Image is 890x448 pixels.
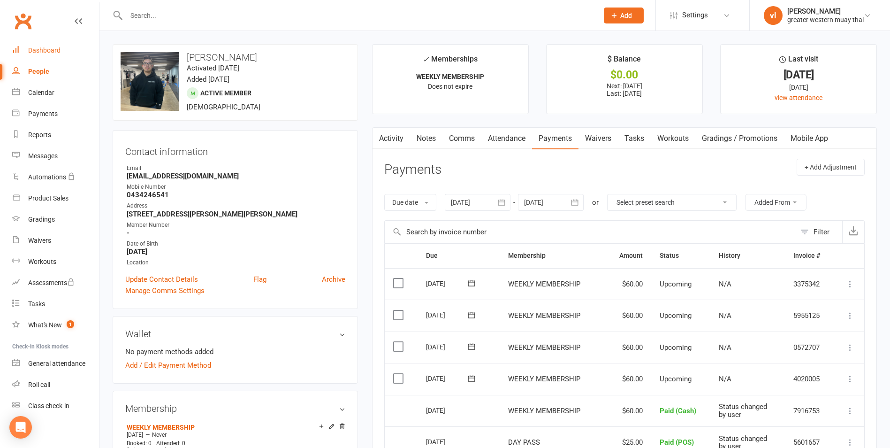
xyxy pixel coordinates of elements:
[719,402,767,419] span: Status changed by user
[127,201,345,210] div: Address
[125,329,345,339] h3: Wallet
[125,403,345,414] h3: Membership
[12,124,99,146] a: Reports
[604,8,644,23] button: Add
[28,321,62,329] div: What's New
[785,363,833,395] td: 4020005
[764,6,783,25] div: vl
[187,75,229,84] time: Added [DATE]
[123,9,592,22] input: Search...
[660,311,692,320] span: Upcoming
[28,46,61,54] div: Dashboard
[426,340,469,354] div: [DATE]
[719,311,731,320] span: N/A
[12,188,99,209] a: Product Sales
[9,416,32,439] div: Open Intercom Messenger
[428,83,472,90] span: Does not expire
[606,300,651,332] td: $60.00
[814,226,829,238] div: Filter
[745,194,806,211] button: Added From
[12,103,99,124] a: Payments
[426,276,469,291] div: [DATE]
[127,258,345,267] div: Location
[67,320,74,328] span: 1
[710,244,784,268] th: History
[442,128,481,149] a: Comms
[253,274,266,285] a: Flag
[127,247,345,256] strong: [DATE]
[28,194,68,202] div: Product Sales
[12,374,99,395] a: Roll call
[410,128,442,149] a: Notes
[555,70,694,80] div: $0.00
[508,311,580,320] span: WEEKLY MEMBERSHIP
[127,164,345,173] div: Email
[28,152,58,160] div: Messages
[719,343,731,352] span: N/A
[785,300,833,332] td: 5955125
[200,89,251,97] span: Active member
[606,244,651,268] th: Amount
[729,82,868,93] div: [DATE]
[651,128,695,149] a: Workouts
[606,395,651,427] td: $60.00
[796,221,842,243] button: Filter
[28,131,51,139] div: Reports
[12,395,99,417] a: Class kiosk mode
[127,191,345,199] strong: 0434246541
[775,94,822,101] a: view attendance
[578,128,618,149] a: Waivers
[121,52,179,111] img: image1750235213.png
[785,268,833,300] td: 3375342
[127,239,345,248] div: Date of Birth
[508,438,540,447] span: DAY PASS
[418,244,500,268] th: Due
[787,15,864,24] div: greater western muay thai
[12,272,99,294] a: Assessments
[28,237,51,244] div: Waivers
[125,274,198,285] a: Update Contact Details
[121,52,350,62] h3: [PERSON_NAME]
[608,53,641,70] div: $ Balance
[12,294,99,315] a: Tasks
[660,280,692,288] span: Upcoming
[127,210,345,218] strong: [STREET_ADDRESS][PERSON_NAME][PERSON_NAME]
[125,360,211,371] a: Add / Edit Payment Method
[28,300,45,308] div: Tasks
[127,424,195,431] a: WEEKLY MEMBERSHIP
[620,12,632,19] span: Add
[784,128,835,149] a: Mobile App
[12,251,99,272] a: Workouts
[785,395,833,427] td: 7916753
[660,375,692,383] span: Upcoming
[481,128,532,149] a: Attendance
[779,53,818,70] div: Last visit
[423,53,478,70] div: Memberships
[152,432,167,438] span: Never
[787,7,864,15] div: [PERSON_NAME]
[125,346,345,357] li: No payment methods added
[28,173,66,181] div: Automations
[28,381,50,388] div: Roll call
[618,128,651,149] a: Tasks
[606,332,651,363] td: $60.00
[729,70,868,80] div: [DATE]
[423,55,429,64] i: ✓
[500,244,606,268] th: Membership
[28,258,56,265] div: Workouts
[508,407,580,415] span: WEEKLY MEMBERSHIP
[651,244,710,268] th: Status
[12,40,99,61] a: Dashboard
[719,280,731,288] span: N/A
[384,162,441,177] h3: Payments
[28,110,58,117] div: Payments
[682,5,708,26] span: Settings
[125,285,205,296] a: Manage Comms Settings
[28,89,54,96] div: Calendar
[695,128,784,149] a: Gradings / Promotions
[797,159,865,176] button: + Add Adjustment
[28,279,75,286] div: Assessments
[660,407,696,415] span: Paid (Cash)
[12,146,99,167] a: Messages
[508,343,580,352] span: WEEKLY MEMBERSHIP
